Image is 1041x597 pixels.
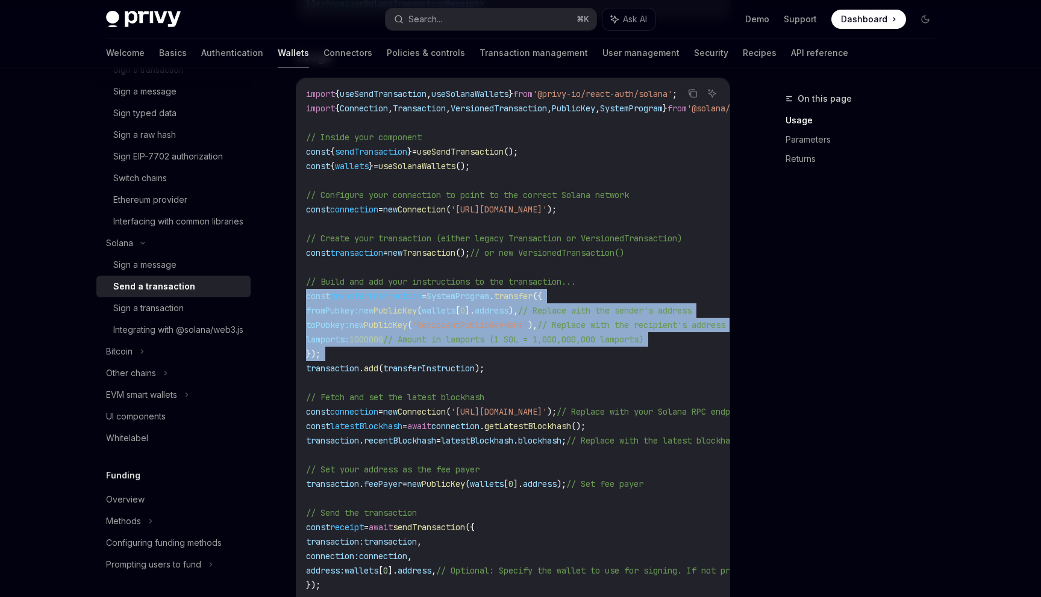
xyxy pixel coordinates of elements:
[685,85,701,101] button: Copy the contents from the code block
[393,103,446,114] span: Transaction
[383,406,398,417] span: new
[96,406,251,427] a: UI components
[96,81,251,102] a: Sign a message
[306,247,330,258] span: const
[383,334,643,345] span: // Amount in lamports (1 SOL = 1,000,000,000 lamports)
[378,363,383,374] span: (
[330,291,422,302] span: transferInstruction
[306,478,359,489] span: transaction
[402,421,407,432] span: =
[386,8,596,30] button: Search...⌘K
[694,39,728,67] a: Security
[113,193,187,207] div: Ethereum provider
[306,291,330,302] span: const
[330,522,364,533] span: receipt
[306,551,359,561] span: connection:
[704,85,720,101] button: Ask AI
[446,103,451,114] span: ,
[412,146,417,157] span: =
[306,435,359,446] span: transaction
[667,103,687,114] span: from
[422,478,465,489] span: PublicKey
[330,146,335,157] span: {
[446,204,451,215] span: (
[422,305,455,316] span: wallets
[508,305,518,316] span: ),
[475,305,508,316] span: address
[470,247,624,258] span: // or new VersionedTransaction()
[96,189,251,211] a: Ethereum provider
[306,161,330,172] span: const
[460,305,465,316] span: 0
[364,478,402,489] span: feePayer
[278,39,309,67] a: Wallets
[113,323,243,337] div: Integrating with @solana/web3.js
[113,214,243,229] div: Interfacing with common libraries
[106,388,177,402] div: EVM smart wallets
[306,348,320,359] span: });
[106,366,156,380] div: Other chains
[335,103,340,114] span: {
[791,39,848,67] a: API reference
[537,320,725,330] span: // Replace with the recipient's address
[571,421,586,432] span: ();
[383,247,388,258] span: =
[508,478,513,489] span: 0
[412,320,528,330] span: 'RecipientPublicKeyHere'
[402,247,455,258] span: Transaction
[306,421,330,432] span: const
[159,39,187,67] a: Basics
[383,363,475,374] span: transferInstruction
[533,291,542,302] span: ({
[113,149,223,164] div: Sign EIP-7702 authorization
[96,532,251,554] a: Configuring funding methods
[364,320,407,330] span: PublicKey
[513,435,518,446] span: .
[96,319,251,341] a: Integrating with @solana/web3.js
[106,11,181,28] img: dark logo
[552,103,595,114] span: PublicKey
[364,536,417,547] span: transaction
[335,161,369,172] span: wallets
[106,344,133,359] div: Bitcoin
[306,522,330,533] span: const
[523,478,557,489] span: address
[455,161,470,172] span: ();
[106,468,140,483] h5: Funding
[306,88,335,99] span: import
[359,478,364,489] span: .
[335,146,407,157] span: sendTransaction
[306,406,330,417] span: const
[470,478,504,489] span: wallets
[359,363,364,374] span: .
[798,91,852,106] span: On this page
[407,320,412,330] span: (
[388,247,402,258] span: new
[306,204,330,215] span: const
[306,580,320,590] span: });
[378,161,455,172] span: useSolanaWallets
[96,211,251,232] a: Interfacing with common libraries
[427,291,489,302] span: SystemProgram
[455,305,460,316] span: [
[96,124,251,146] a: Sign a raw hash
[96,297,251,319] a: Sign a transaction
[465,305,475,316] span: ].
[595,103,600,114] span: ,
[427,88,431,99] span: ,
[306,507,417,518] span: // Send the transaction
[383,204,398,215] span: new
[504,478,508,489] span: [
[96,102,251,124] a: Sign typed data
[441,435,513,446] span: latestBlockhash
[916,10,935,29] button: Toggle dark mode
[345,565,378,576] span: wallets
[106,39,145,67] a: Welcome
[745,13,769,25] a: Demo
[557,406,749,417] span: // Replace with your Solana RPC endpoint
[106,514,141,528] div: Methods
[786,130,945,149] a: Parameters
[436,565,913,576] span: // Optional: Specify the wallet to use for signing. If not provided, the first wallet will be used.
[465,478,470,489] span: (
[431,565,436,576] span: ,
